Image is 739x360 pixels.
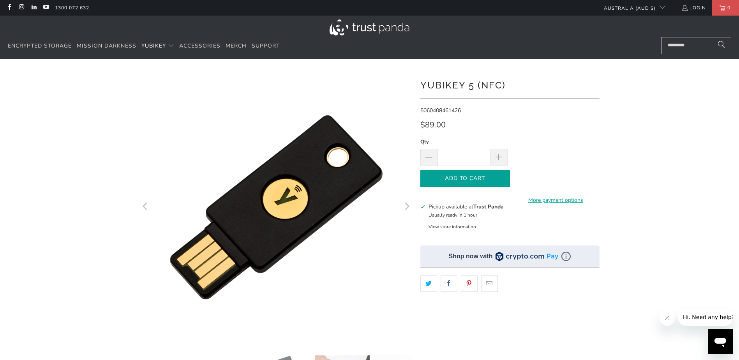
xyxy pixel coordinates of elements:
[179,37,220,55] a: Accessories
[226,37,247,55] a: Merch
[18,5,25,11] a: Trust Panda Australia on Instagram
[420,120,446,130] span: $89.00
[661,37,731,54] input: Search...
[420,305,600,331] iframe: Reviews Widget
[473,203,504,210] b: Trust Panda
[429,224,476,230] button: View store information
[30,5,37,11] a: Trust Panda Australia on LinkedIn
[5,5,56,12] span: Hi. Need any help?
[330,19,409,35] img: Trust Panda Australia
[420,107,461,114] span: 5060408461426
[8,42,72,49] span: Encrypted Storage
[6,5,12,11] a: Trust Panda Australia on Facebook
[420,275,437,292] a: Share this on Twitter
[55,4,89,12] a: 1300 072 632
[420,170,510,187] button: Add to Cart
[441,275,457,292] a: Share this on Facebook
[420,77,600,92] h1: YubiKey 5 (NFC)
[481,275,498,292] a: Email this to a friend
[141,37,174,55] summary: YubiKey
[140,71,413,344] a: YubiKey 5 (NFC) - Trust Panda
[429,175,502,182] span: Add to Cart
[429,212,477,218] small: Usually ready in 1 hour
[139,71,152,344] button: Previous
[449,252,493,261] div: Shop now with
[660,310,675,326] iframe: Close message
[141,42,166,49] span: YubiKey
[712,37,731,54] button: Search
[8,37,280,55] nav: Translation missing: en.navigation.header.main_nav
[252,42,280,49] span: Support
[179,42,220,49] span: Accessories
[708,329,733,354] iframe: Button to launch messaging window
[77,42,136,49] span: Mission Darkness
[8,37,72,55] a: Encrypted Storage
[429,203,504,211] h3: Pickup available at
[400,71,413,344] button: Next
[42,5,49,11] a: Trust Panda Australia on YouTube
[681,4,706,12] a: Login
[77,37,136,55] a: Mission Darkness
[420,138,508,146] label: Qty
[252,37,280,55] a: Support
[226,42,247,49] span: Merch
[461,275,478,292] a: Share this on Pinterest
[678,309,733,326] iframe: Message from company
[512,196,600,205] a: More payment options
